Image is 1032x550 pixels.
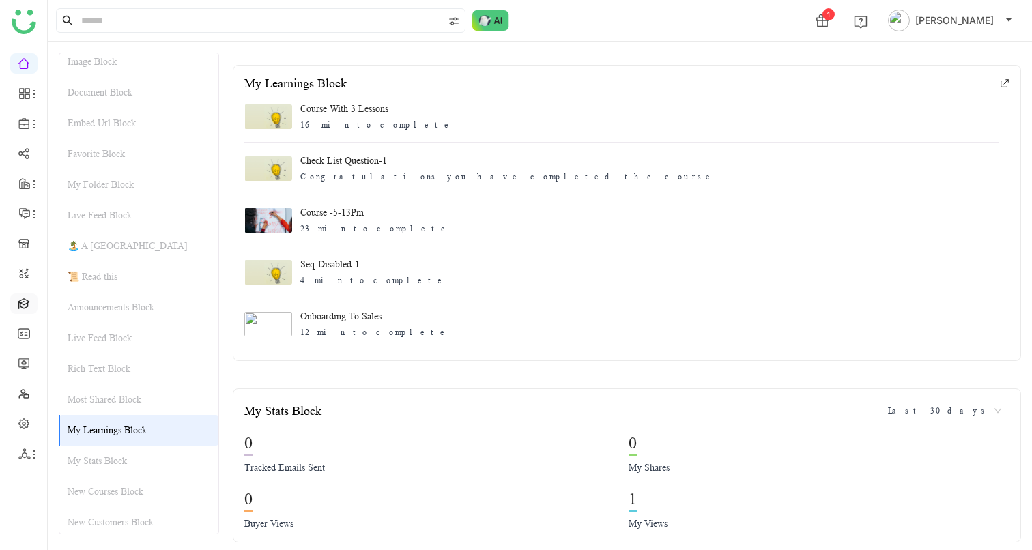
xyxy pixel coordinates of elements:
[244,433,253,456] div: 0
[59,446,218,476] div: My Stats Block
[300,222,451,235] div: 23 min to complete
[629,433,637,456] div: 0
[59,384,218,415] div: Most Shared Block
[59,292,218,323] div: Announcements Block
[300,326,450,338] div: 12 min to complete
[300,102,455,116] div: course with 3 lessons
[59,169,218,200] div: My Folder Block
[244,460,325,475] div: Tracked Emails Sent
[59,353,218,384] div: Rich Text Block
[915,13,994,28] span: [PERSON_NAME]
[300,154,753,168] div: Check list question-1
[300,205,451,220] div: Course -5-13Pm
[300,274,448,287] div: 4 min to complete
[244,489,253,512] div: 0
[300,257,448,272] div: Seq-Disabled-1
[472,10,509,31] img: ask-buddy-normal.svg
[59,476,218,507] div: New Courses Block
[59,261,218,292] div: 📜 Read this
[885,10,1016,31] button: [PERSON_NAME]
[59,507,218,538] div: New Customers Block
[629,460,670,475] div: My Shares
[244,76,347,91] div: My Learnings Block
[629,489,637,512] div: 1
[300,171,753,183] div: Congratulations you have completed the course.
[244,404,321,418] div: My Stats Block
[12,10,36,34] img: logo
[59,415,218,446] div: My Learnings Block
[888,10,910,31] img: avatar
[300,119,455,131] div: 16 min to complete
[59,77,218,108] div: Document Block
[448,16,459,27] img: search-type.svg
[854,15,868,29] img: help.svg
[629,516,668,531] div: My Views
[888,401,1001,421] nz-select-item: Last 30 days
[822,8,835,20] div: 1
[244,516,293,531] div: Buyer Views
[59,231,218,261] div: 🏝️ A [GEOGRAPHIC_DATA]
[59,139,218,169] div: Favorite Block
[59,200,218,231] div: Live Feed Block
[300,309,450,323] div: Onboarding to Sales
[59,323,218,353] div: Live Feed Block
[59,108,218,139] div: Embed Url Block
[59,46,218,77] div: Image Block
